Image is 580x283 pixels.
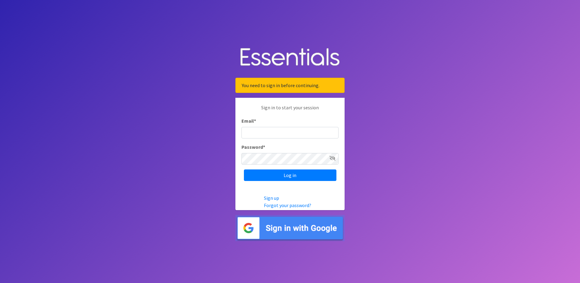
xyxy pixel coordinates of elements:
img: Sign in with Google [235,215,345,241]
label: Password [241,143,265,151]
label: Email [241,117,256,124]
abbr: required [263,144,265,150]
abbr: required [254,118,256,124]
img: Human Essentials [235,42,345,73]
p: Sign in to start your session [241,104,339,117]
a: Sign up [264,195,279,201]
input: Log in [244,169,336,181]
div: You need to sign in before continuing. [235,78,345,93]
a: Forgot your password? [264,202,311,208]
